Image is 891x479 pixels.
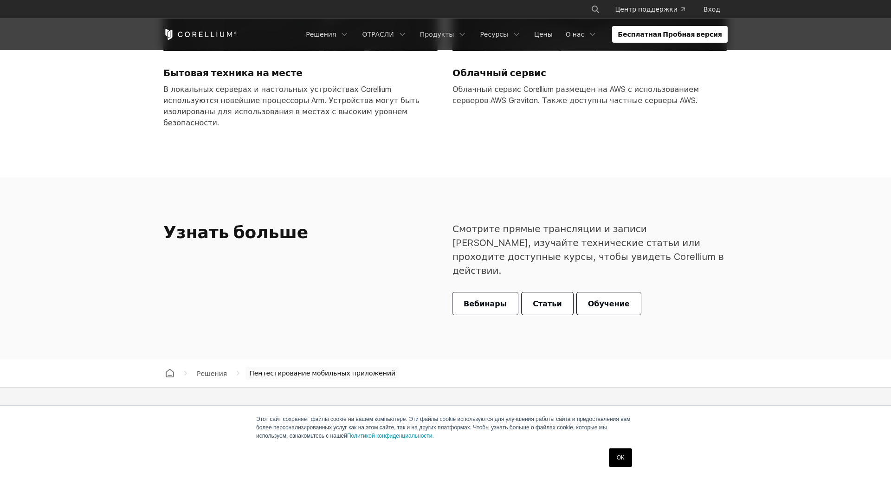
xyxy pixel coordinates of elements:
[161,367,178,380] a: Дом Кореллиума
[464,298,507,309] span: Вебинары
[300,26,728,43] div: Навигационное меню
[300,26,355,43] a: Решения
[414,26,473,43] a: Продукты
[163,29,237,40] a: Дом Кореллиума
[474,26,527,43] a: Ресурсы
[452,66,727,80] h2: Облачный сервис
[163,222,401,243] h3: Узнать больше
[560,26,603,43] a: О нас
[193,368,231,379] span: Решения
[587,1,604,18] button: Поиск
[522,292,573,315] a: Статьи
[588,298,630,309] span: Обучение
[607,1,692,18] a: Центр поддержки
[577,292,641,315] a: Обучение
[580,1,728,18] div: Навигационное меню
[245,367,399,380] span: Пентестирование мобильных приложений
[452,292,518,315] a: Вебинары
[452,223,724,276] span: Смотрите прямые трансляции и записи [PERSON_NAME], изучайте технические статьи или проходите дост...
[163,66,438,80] h2: Бытовая техника на месте
[356,26,412,43] a: ОТРАСЛИ
[609,448,632,467] a: ОК
[452,84,727,106] p: Облачный сервис Corellium размещен на AWS с использованием серверов AWS Graviton. Также доступны ...
[256,415,635,440] p: Этот сайт сохраняет файлы cookie на вашем компьютере. Эти файлы cookie используются для улучшения...
[347,433,434,439] a: Политикой конфиденциальности.
[612,26,728,43] a: Бесплатная Пробная версия
[163,84,438,128] p: В локальных серверах и настольных устройствах Corellium используются новейшие процессоры Arm. Уст...
[529,26,558,43] a: Цены
[696,1,728,18] a: Вход
[533,298,562,309] span: Статьи
[193,369,231,378] div: Решения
